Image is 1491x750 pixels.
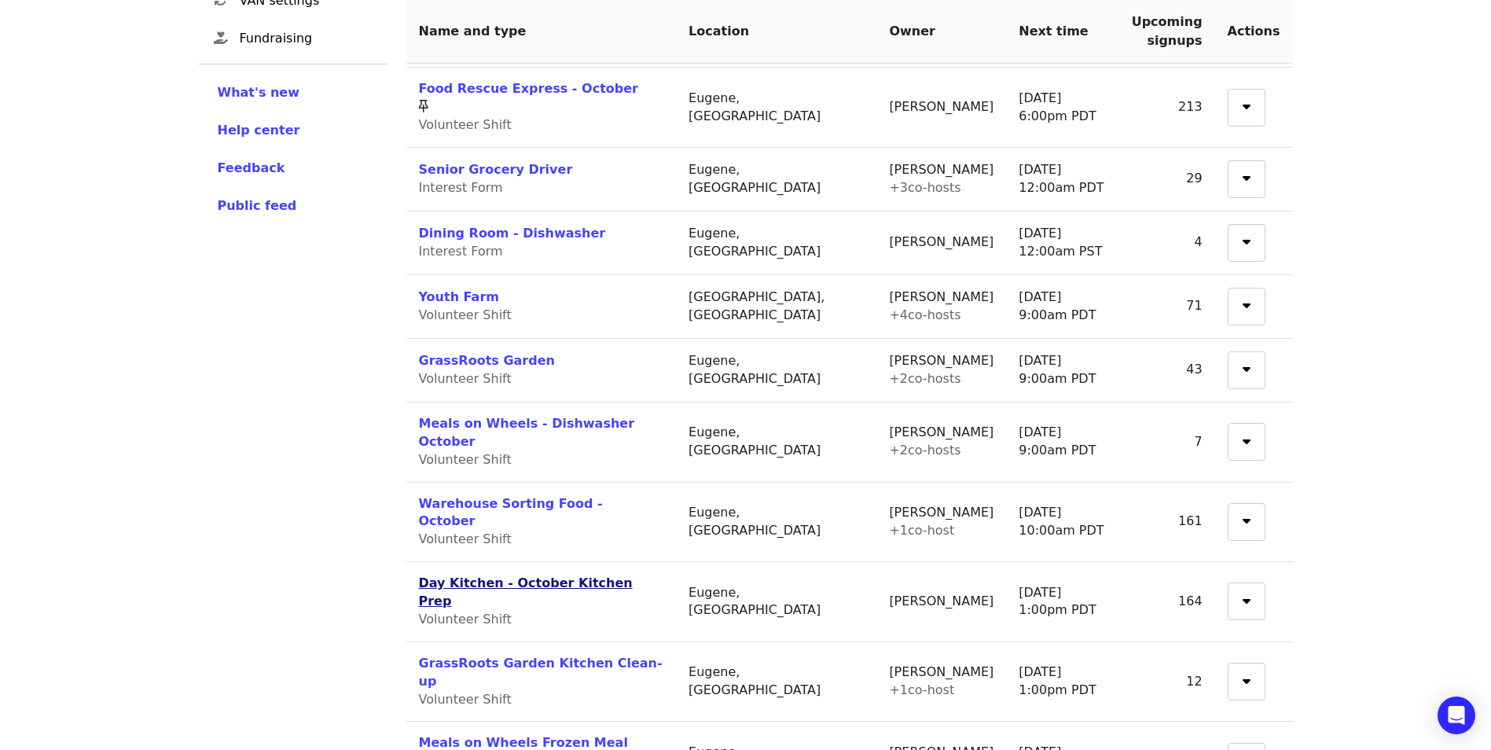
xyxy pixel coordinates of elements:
[1132,673,1203,691] div: 12
[419,371,512,386] span: Volunteer Shift
[419,162,573,177] a: Senior Grocery Driver
[1006,562,1118,642] td: [DATE] 1:00pm PDT
[419,307,512,322] span: Volunteer Shift
[876,483,1006,563] td: [PERSON_NAME]
[876,642,1006,722] td: [PERSON_NAME]
[1243,671,1250,686] i: sort-down icon
[1006,275,1118,339] td: [DATE] 9:00am PDT
[1132,170,1203,188] div: 29
[419,452,512,467] span: Volunteer Shift
[1243,232,1250,247] i: sort-down icon
[419,289,499,304] a: Youth Farm
[218,121,369,140] a: Help center
[1243,97,1250,112] i: sort-down icon
[876,148,1006,211] td: [PERSON_NAME]
[218,123,300,138] span: Help center
[1132,361,1203,379] div: 43
[876,339,1006,403] td: [PERSON_NAME]
[199,20,387,57] a: Fundraising
[214,31,228,46] i: hand-holding-heart icon
[218,85,300,100] span: What's new
[889,522,993,540] div: + 1 co-host
[1132,14,1203,48] span: Upcoming signups
[876,275,1006,339] td: [PERSON_NAME]
[1006,148,1118,211] td: [DATE] 12:00am PDT
[689,225,864,261] div: Eugene, [GEOGRAPHIC_DATA]
[240,29,375,48] span: Fundraising
[419,353,555,368] a: GrassRoots Garden
[889,179,993,197] div: + 3 co-host s
[1243,359,1250,374] i: sort-down icon
[419,180,503,195] span: Interest Form
[218,198,297,213] span: Public feed
[876,562,1006,642] td: [PERSON_NAME]
[1243,296,1250,311] i: sort-down icon
[419,81,638,96] a: Food Rescue Express - October
[419,244,503,259] span: Interest Form
[1006,642,1118,722] td: [DATE] 1:00pm PDT
[419,496,603,529] a: Warehouse Sorting Food - October
[889,370,993,388] div: + 2 co-host s
[1006,403,1118,483] td: [DATE] 9:00am PDT
[1132,233,1203,252] div: 4
[889,682,993,700] div: + 1 co-host
[689,289,864,325] div: [GEOGRAPHIC_DATA], [GEOGRAPHIC_DATA]
[1006,211,1118,275] td: [DATE] 12:00am PST
[876,403,1006,483] td: [PERSON_NAME]
[1243,511,1250,526] i: sort-down icon
[419,99,428,114] i: thumbtack icon
[1438,697,1475,734] div: Open Intercom Messenger
[1006,483,1118,563] td: [DATE] 10:00am PDT
[1006,68,1118,148] td: [DATE] 6:00pm PDT
[1132,593,1203,611] div: 164
[889,307,993,325] div: + 4 co-host s
[876,68,1006,148] td: [PERSON_NAME]
[1132,513,1203,531] div: 161
[419,226,606,241] a: Dining Room - Dishwasher
[419,416,635,449] a: Meals on Wheels - Dishwasher October
[689,504,864,540] div: Eugene, [GEOGRAPHIC_DATA]
[419,117,512,132] span: Volunteer Shift
[419,575,633,608] a: Day Kitchen - October Kitchen Prep
[689,352,864,388] div: Eugene, [GEOGRAPHIC_DATA]
[1243,591,1250,606] i: sort-down icon
[1132,297,1203,315] div: 71
[419,612,512,627] span: Volunteer Shift
[218,83,369,102] a: What's new
[876,211,1006,275] td: [PERSON_NAME]
[889,442,993,460] div: + 2 co-host s
[218,159,285,178] button: Feedback
[1132,98,1203,116] div: 213
[218,197,369,215] a: Public feed
[419,656,663,689] a: GrassRoots Garden Kitchen Clean-up
[689,664,864,700] div: Eugene, [GEOGRAPHIC_DATA]
[1243,432,1250,447] i: sort-down icon
[419,531,512,546] span: Volunteer Shift
[689,90,864,126] div: Eugene, [GEOGRAPHIC_DATA]
[689,424,864,460] div: Eugene, [GEOGRAPHIC_DATA]
[689,161,864,197] div: Eugene, [GEOGRAPHIC_DATA]
[689,584,864,620] div: Eugene, [GEOGRAPHIC_DATA]
[1006,339,1118,403] td: [DATE] 9:00am PDT
[1132,433,1203,451] div: 7
[419,692,512,707] span: Volunteer Shift
[1243,168,1250,183] i: sort-down icon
